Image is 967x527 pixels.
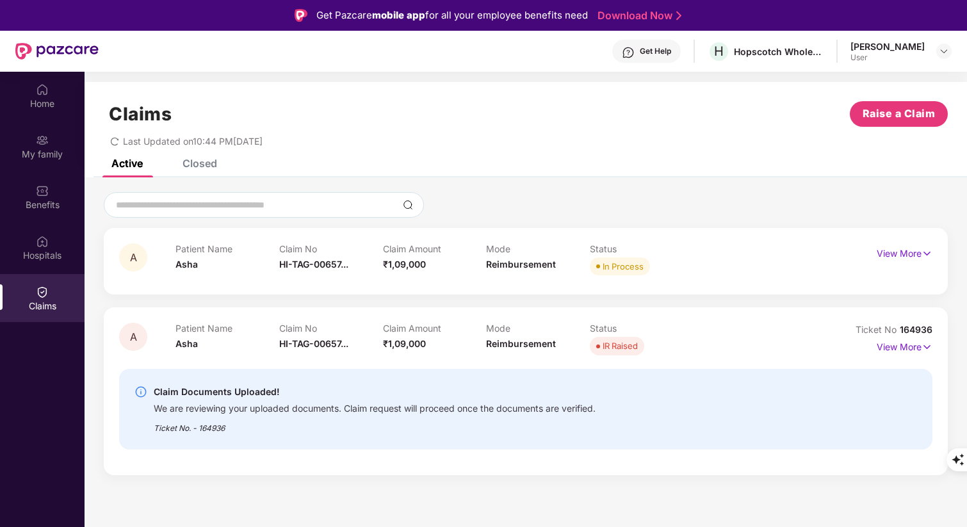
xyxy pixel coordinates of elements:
div: Hopscotch Wholesale Trading Private Limited [734,45,824,58]
img: svg+xml;base64,PHN2ZyBpZD0iU2VhcmNoLTMyeDMyIiB4bWxucz0iaHR0cDovL3d3dy53My5vcmcvMjAwMC9zdmciIHdpZH... [403,200,413,210]
div: Claim Documents Uploaded! [154,384,596,400]
span: redo [110,136,119,147]
div: We are reviewing your uploaded documents. Claim request will proceed once the documents are verif... [154,400,596,414]
p: Status [590,243,694,254]
a: Download Now [597,9,678,22]
div: [PERSON_NAME] [850,40,925,53]
img: New Pazcare Logo [15,43,99,60]
img: svg+xml;base64,PHN2ZyBpZD0iQmVuZWZpdHMiIHhtbG5zPSJodHRwOi8vd3d3LnczLm9yZy8yMDAwL3N2ZyIgd2lkdGg9Ij... [36,184,49,197]
div: Get Help [640,46,671,56]
button: Raise a Claim [850,101,948,127]
p: Status [590,323,694,334]
div: Get Pazcare for all your employee benefits need [316,8,588,23]
img: svg+xml;base64,PHN2ZyBpZD0iRHJvcGRvd24tMzJ4MzIiIHhtbG5zPSJodHRwOi8vd3d3LnczLm9yZy8yMDAwL3N2ZyIgd2... [939,46,949,56]
span: Reimbursement [486,338,556,349]
img: Logo [295,9,307,22]
div: In Process [603,260,644,273]
span: ₹1,09,000 [383,259,426,270]
p: Mode [486,243,590,254]
div: IR Raised [603,339,638,352]
span: H [714,44,724,59]
span: Last Updated on 10:44 PM[DATE] [123,136,263,147]
span: A [130,332,137,343]
img: svg+xml;base64,PHN2ZyB4bWxucz0iaHR0cDovL3d3dy53My5vcmcvMjAwMC9zdmciIHdpZHRoPSIxNyIgaGVpZ2h0PSIxNy... [922,247,932,261]
div: User [850,53,925,63]
span: Ticket No [856,324,900,335]
img: svg+xml;base64,PHN2ZyB3aWR0aD0iMjAiIGhlaWdodD0iMjAiIHZpZXdCb3g9IjAgMCAyMCAyMCIgZmlsbD0ibm9uZSIgeG... [36,134,49,147]
div: Ticket No. - 164936 [154,414,596,434]
span: 164936 [900,324,932,335]
p: View More [877,243,932,261]
p: Claim No [279,243,383,254]
p: Mode [486,323,590,334]
span: Asha [175,338,198,349]
img: Stroke [676,9,681,22]
img: svg+xml;base64,PHN2ZyBpZD0iSW5mby0yMHgyMCIgeG1sbnM9Imh0dHA6Ly93d3cudzMub3JnLzIwMDAvc3ZnIiB3aWR0aD... [134,385,147,398]
span: ₹1,09,000 [383,338,426,349]
img: svg+xml;base64,PHN2ZyBpZD0iSG9zcGl0YWxzIiB4bWxucz0iaHR0cDovL3d3dy53My5vcmcvMjAwMC9zdmciIHdpZHRoPS... [36,235,49,248]
p: Patient Name [175,323,279,334]
strong: mobile app [372,9,425,21]
div: Active [111,157,143,170]
div: Closed [183,157,217,170]
h1: Claims [109,103,172,125]
span: HI-TAG-00657... [279,259,348,270]
span: Asha [175,259,198,270]
span: Raise a Claim [863,106,936,122]
span: HI-TAG-00657... [279,338,348,349]
span: Reimbursement [486,259,556,270]
img: svg+xml;base64,PHN2ZyBpZD0iQ2xhaW0iIHhtbG5zPSJodHRwOi8vd3d3LnczLm9yZy8yMDAwL3N2ZyIgd2lkdGg9IjIwIi... [36,286,49,298]
p: Claim No [279,323,383,334]
p: Patient Name [175,243,279,254]
p: View More [877,337,932,354]
img: svg+xml;base64,PHN2ZyBpZD0iSGVscC0zMngzMiIgeG1sbnM9Imh0dHA6Ly93d3cudzMub3JnLzIwMDAvc3ZnIiB3aWR0aD... [622,46,635,59]
p: Claim Amount [383,323,487,334]
p: Claim Amount [383,243,487,254]
span: A [130,252,137,263]
img: svg+xml;base64,PHN2ZyB4bWxucz0iaHR0cDovL3d3dy53My5vcmcvMjAwMC9zdmciIHdpZHRoPSIxNyIgaGVpZ2h0PSIxNy... [922,340,932,354]
img: svg+xml;base64,PHN2ZyBpZD0iSG9tZSIgeG1sbnM9Imh0dHA6Ly93d3cudzMub3JnLzIwMDAvc3ZnIiB3aWR0aD0iMjAiIG... [36,83,49,96]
